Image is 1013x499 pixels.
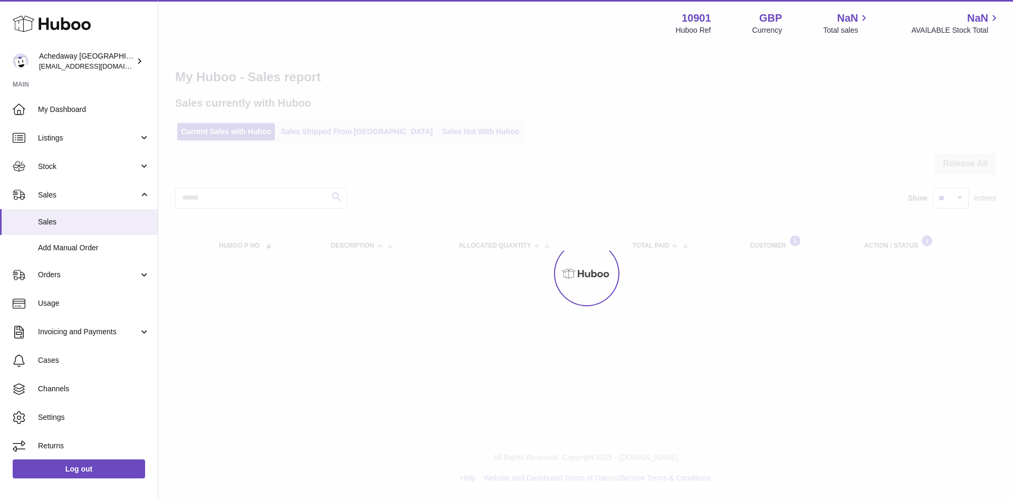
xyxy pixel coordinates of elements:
strong: 10901 [682,11,711,25]
span: Channels [38,384,150,394]
div: Huboo Ref [676,25,711,35]
span: NaN [967,11,988,25]
a: NaN Total sales [823,11,870,35]
span: Total sales [823,25,870,35]
span: Sales [38,190,139,200]
span: Sales [38,217,150,227]
span: Listings [38,133,139,143]
strong: GBP [759,11,782,25]
span: Invoicing and Payments [38,327,139,337]
a: Log out [13,459,145,478]
span: Settings [38,412,150,422]
div: Achedaway [GEOGRAPHIC_DATA] [39,51,134,71]
span: Cases [38,355,150,365]
img: admin@newpb.co.uk [13,53,28,69]
div: Currency [752,25,782,35]
span: Add Manual Order [38,243,150,253]
span: NaN [837,11,858,25]
span: My Dashboard [38,105,150,115]
span: AVAILABLE Stock Total [911,25,1000,35]
span: Orders [38,270,139,280]
span: Usage [38,298,150,308]
span: Returns [38,441,150,451]
span: Stock [38,162,139,172]
a: NaN AVAILABLE Stock Total [911,11,1000,35]
span: [EMAIL_ADDRESS][DOMAIN_NAME] [39,62,155,70]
